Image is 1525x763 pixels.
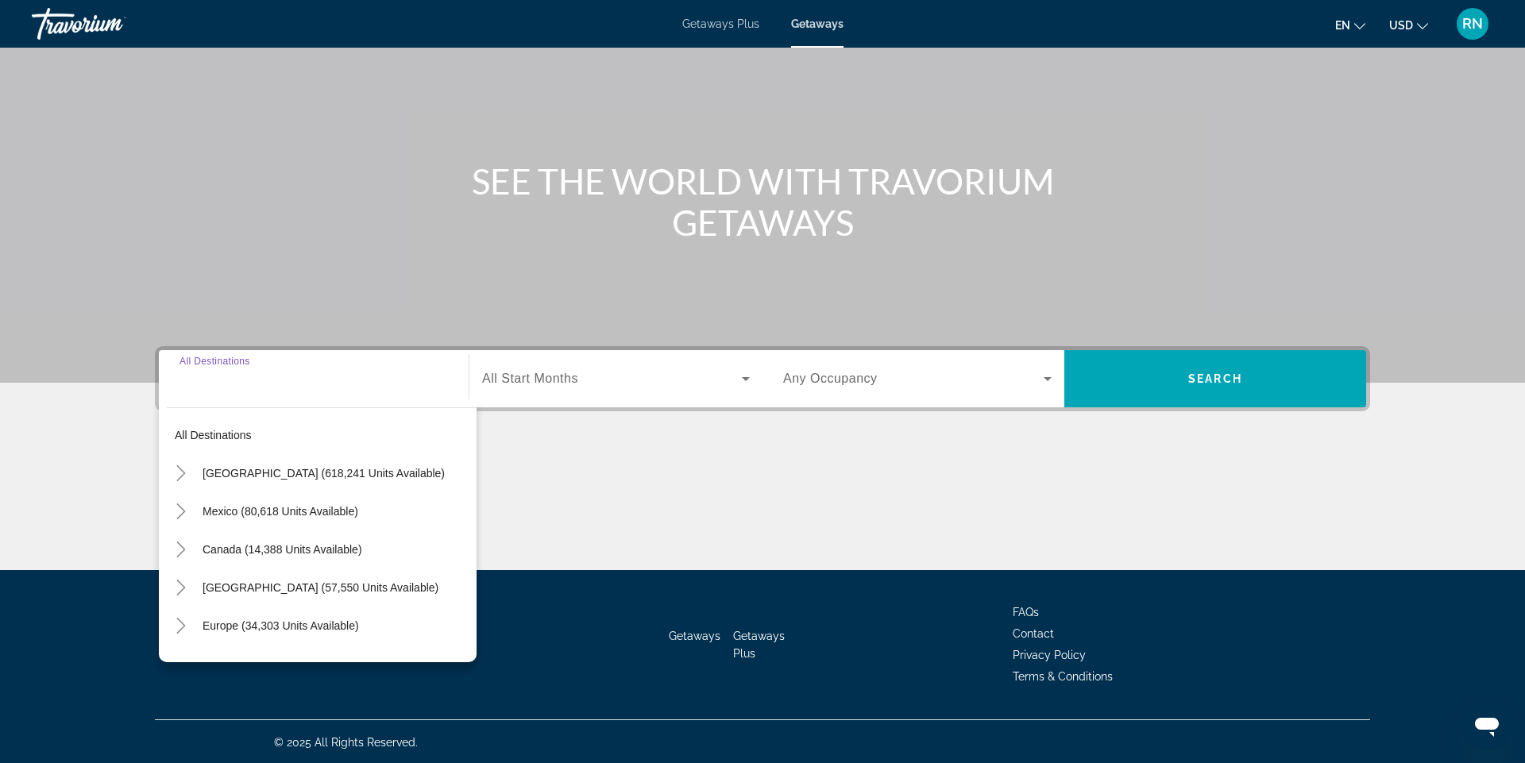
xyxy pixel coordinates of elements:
[167,498,195,526] button: Toggle Mexico (80,618 units available)
[159,350,1366,407] div: Search widget
[783,372,878,385] span: Any Occupancy
[1335,13,1365,37] button: Change language
[1188,372,1242,385] span: Search
[195,459,477,487] button: [GEOGRAPHIC_DATA] (618,241 units available)
[1013,649,1086,661] a: Privacy Policy
[175,429,252,441] span: All destinations
[32,3,191,44] a: Travorium
[1389,19,1413,32] span: USD
[167,421,477,449] button: All destinations
[167,650,195,678] button: Toggle Australia (3,283 units available)
[167,536,195,564] button: Toggle Canada (14,388 units available)
[195,649,477,678] button: Australia (3,283 units available)
[1461,699,1512,750] iframe: Button to launch messaging window
[1013,627,1054,640] a: Contact
[1462,16,1483,32] span: RN
[167,460,195,487] button: Toggle United States (618,241 units available)
[180,356,250,366] span: All Destinations
[733,630,785,660] a: Getaways Plus
[1013,670,1113,683] a: Terms & Conditions
[482,372,578,385] span: All Start Months
[791,17,844,30] a: Getaways
[167,574,195,602] button: Toggle Caribbean & Atlantic Islands (57,550 units available)
[195,497,477,526] button: Mexico (80,618 units available)
[195,573,477,602] button: [GEOGRAPHIC_DATA] (57,550 units available)
[1335,19,1350,32] span: en
[203,543,362,556] span: Canada (14,388 units available)
[1013,606,1039,618] a: FAQs
[1064,350,1366,407] button: Search
[195,535,477,564] button: Canada (14,388 units available)
[203,619,359,632] span: Europe (34,303 units available)
[1389,13,1428,37] button: Change currency
[1452,7,1493,40] button: User Menu
[167,612,195,640] button: Toggle Europe (34,303 units available)
[274,736,418,749] span: © 2025 All Rights Reserved.
[195,611,477,640] button: Europe (34,303 units available)
[203,581,438,594] span: [GEOGRAPHIC_DATA] (57,550 units available)
[682,17,759,30] a: Getaways Plus
[203,467,445,480] span: [GEOGRAPHIC_DATA] (618,241 units available)
[669,630,720,642] a: Getaways
[465,160,1060,243] h1: SEE THE WORLD WITH TRAVORIUM GETAWAYS
[203,505,358,518] span: Mexico (80,618 units available)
